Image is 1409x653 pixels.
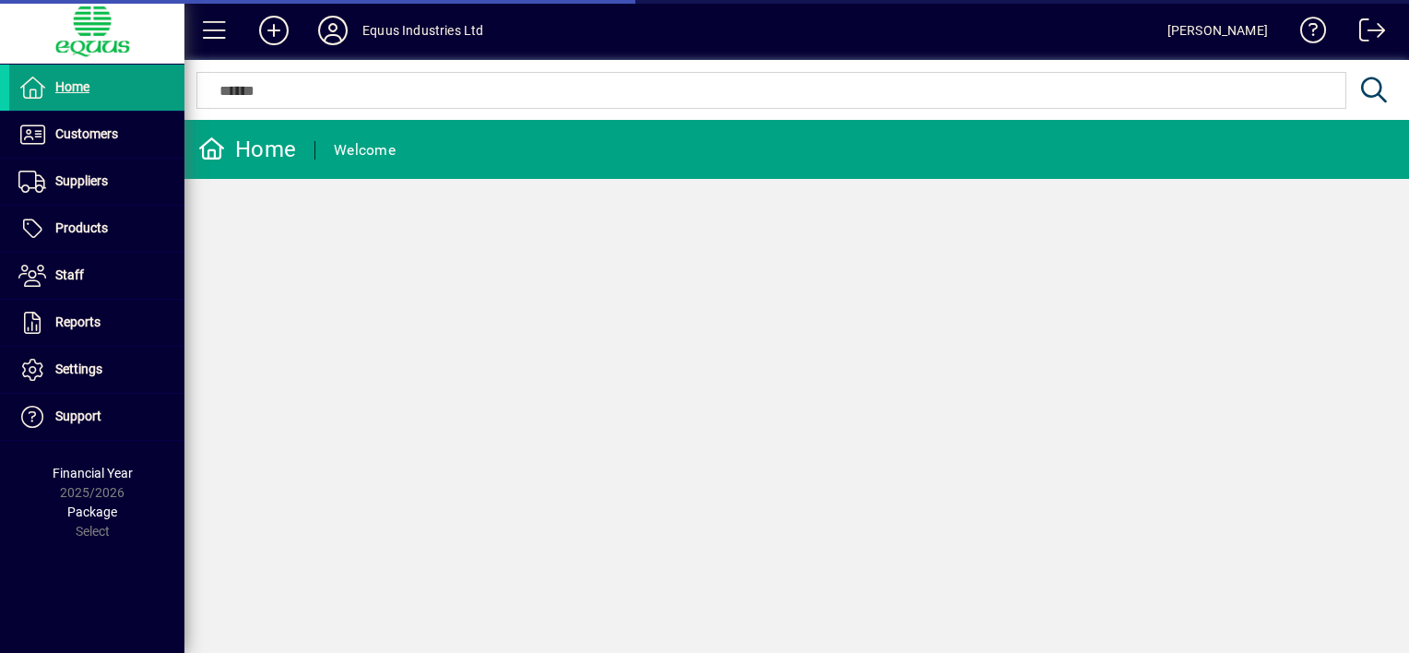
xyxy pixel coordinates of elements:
button: Profile [303,14,362,47]
span: Staff [55,267,84,282]
span: Support [55,409,101,423]
span: Package [67,505,117,519]
span: Settings [55,362,102,376]
a: Logout [1345,4,1386,64]
a: Staff [9,253,184,299]
a: Knowledge Base [1286,4,1327,64]
div: [PERSON_NAME] [1167,16,1268,45]
span: Financial Year [53,466,133,481]
a: Reports [9,300,184,346]
span: Home [55,79,89,94]
span: Suppliers [55,173,108,188]
span: Reports [55,315,101,329]
button: Add [244,14,303,47]
div: Equus Industries Ltd [362,16,484,45]
a: Suppliers [9,159,184,205]
span: Customers [55,126,118,141]
div: Home [198,135,296,164]
span: Products [55,220,108,235]
a: Settings [9,347,184,393]
div: Welcome [334,136,396,165]
a: Products [9,206,184,252]
a: Customers [9,112,184,158]
a: Support [9,394,184,440]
